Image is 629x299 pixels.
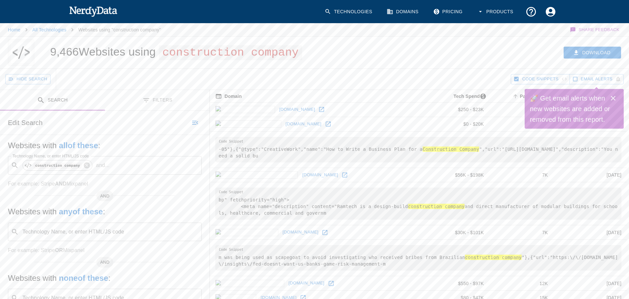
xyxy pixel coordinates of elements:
[281,227,320,237] a: [DOMAIN_NAME]
[421,103,489,117] td: $250 - $23K
[511,92,553,100] span: A page popularity ranking based on a domain's backlinks. Smaller numbers signal more popular doma...
[59,274,108,282] b: none of these
[421,276,489,291] td: $550 - $97K
[421,117,489,131] td: $0 - $20K
[489,117,553,131] td: 7K
[59,207,103,216] b: any of these
[93,161,112,169] p: and ...
[159,45,302,60] span: construction company
[511,74,570,84] button: Hide Code Snippets
[8,27,20,32] a: Home
[50,45,302,58] h1: 9,466 Websites using
[423,147,479,152] hl: Construction Company
[489,225,553,240] td: 7K
[55,181,66,187] b: AND
[553,276,627,291] td: [DATE]
[421,168,489,182] td: $56K - $198K
[215,188,621,220] pre: bp" fetchpriority="high"> <meta name="description" content="Ramtech is a design-build and direct ...
[553,168,627,182] td: [DATE]
[465,255,522,260] hl: construction company
[489,168,553,182] td: 7K
[340,170,350,180] a: Open ramtechmodular.com in new window
[530,93,611,125] h6: 🚀 Get email alerts when new websites are added or removed from this report.
[326,278,336,288] a: Open capsulecrm.com in new window
[8,23,161,36] nav: breadcrumb
[69,5,118,18] img: NerdyData.com
[569,23,621,36] button: Share Feedback
[96,259,114,266] span: AND
[215,92,242,100] span: The registered domain name (i.e. "nerdydata.com").
[429,2,468,21] a: Pricing
[105,90,210,111] button: Filters
[383,2,424,21] a: Domains
[8,180,202,188] p: For example: Stripe Mixpanel
[8,140,202,151] h5: Websites with :
[596,252,621,277] iframe: Drift Widget Chat Controller
[34,163,82,168] code: construction company
[215,106,275,113] img: auroraer.com icon
[317,105,327,114] a: Open auroraer.com in new window
[8,273,202,283] h5: Websites with :
[564,47,621,59] button: Download
[11,39,31,66] img: "construction company" logo
[96,193,114,199] span: AND
[473,2,519,21] button: Products
[215,171,298,179] img: ramtechmodular.com icon
[408,204,465,209] hl: construction company
[59,141,98,150] b: all of these
[8,206,202,217] h5: Websites with :
[553,225,627,240] td: [DATE]
[32,27,66,32] a: All Technologies
[278,105,317,115] a: [DOMAIN_NAME]
[284,119,323,129] a: [DOMAIN_NAME]
[215,280,284,287] img: capsulecrm.com icon
[215,120,281,128] img: thomasnet.com icon
[215,137,621,162] pre: -05"},{"@type":"CreativeWork","name":"How to Write a Business Plan for a ","url":"[URL][DOMAIN_NA...
[22,160,92,171] div: construction company
[320,228,330,237] a: Open dowjones.com in new window
[8,246,202,254] p: For example: Stripe Mixpanel
[323,119,333,129] a: Open thomasnet.com in new window
[570,74,624,84] button: Get email alerts with newly found website results. Click to enable.
[421,225,489,240] td: $30K - $101K
[55,247,63,253] b: OR
[5,74,51,84] button: Hide Search
[8,117,43,128] h6: Edit Search
[215,229,278,236] img: dowjones.com icon
[300,170,340,180] a: [DOMAIN_NAME]
[522,75,558,83] span: Hide Code Snippets
[321,2,377,21] a: Technologies
[78,26,161,33] p: Websites using "construction company"
[215,245,621,271] pre: m was being used as scapegoat to avoid investigating who received bribes from Brazilian "},{"url"...
[607,92,620,105] button: Close
[489,103,553,117] td: 6K
[521,2,541,21] button: Support and Documentation
[581,75,612,83] span: Get email alerts with newly found website results. Click to enable.
[287,278,326,288] a: [DOMAIN_NAME]
[541,2,560,21] button: Account Settings
[445,92,489,100] span: The estimated minimum and maximum annual tech spend each webpage has, based on the free, freemium...
[489,276,553,291] td: 12K
[13,153,89,159] label: Technology Name, or enter HTML/JS code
